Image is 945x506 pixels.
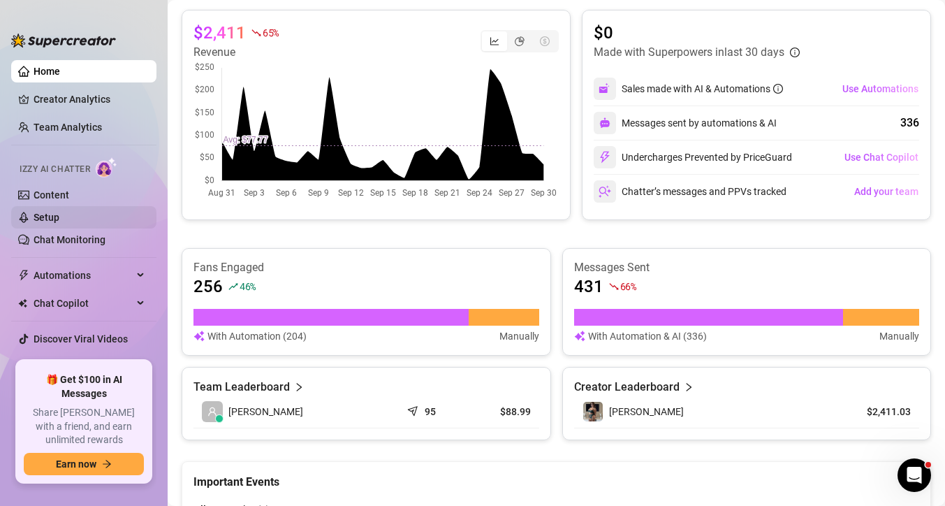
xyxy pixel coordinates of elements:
[583,402,603,421] img: Billie
[228,404,303,419] span: [PERSON_NAME]
[193,44,279,61] article: Revenue
[34,333,128,345] a: Discover Viral Videos
[478,405,531,419] article: $88.99
[34,212,59,223] a: Setup
[854,180,919,203] button: Add your team
[594,44,784,61] article: Made with Superpowers in last 30 days
[11,34,116,48] img: logo-BBDzfeDw.svg
[240,280,256,293] span: 46 %
[207,328,307,344] article: With Automation (204)
[193,275,223,298] article: 256
[622,81,783,96] div: Sales made with AI & Automations
[574,260,920,275] article: Messages Sent
[251,28,261,38] span: fall
[842,78,919,100] button: Use Automations
[844,146,919,168] button: Use Chat Copilot
[481,30,559,52] div: segmented control
[193,328,205,344] img: svg%3e
[609,406,684,417] span: [PERSON_NAME]
[193,379,290,396] article: Team Leaderboard
[56,458,96,470] span: Earn now
[599,185,611,198] img: svg%3e
[263,26,279,39] span: 65 %
[844,152,918,163] span: Use Chat Copilot
[228,282,238,291] span: rise
[294,379,304,396] span: right
[490,36,499,46] span: line-chart
[574,379,680,396] article: Creator Leaderboard
[842,83,918,94] span: Use Automations
[34,122,102,133] a: Team Analytics
[594,146,792,168] div: Undercharges Prevented by PriceGuard
[102,459,112,469] span: arrow-right
[879,328,919,344] article: Manually
[193,462,919,491] div: Important Events
[34,292,133,315] span: Chat Copilot
[425,405,436,419] article: 95
[34,88,145,110] a: Creator Analytics
[594,22,800,44] article: $0
[34,66,60,77] a: Home
[599,82,611,95] img: svg%3e
[773,84,783,94] span: info-circle
[407,403,421,417] span: send
[96,157,117,178] img: AI Chatter
[207,407,217,417] span: user
[790,48,800,57] span: info-circle
[193,22,246,44] article: $2,411
[620,280,636,293] span: 66 %
[599,151,611,164] img: svg%3e
[574,328,585,344] img: svg%3e
[898,458,931,492] iframe: Intercom live chat
[20,163,90,176] span: Izzy AI Chatter
[24,373,144,400] span: 🎁 Get $100 in AI Messages
[24,406,144,447] span: Share [PERSON_NAME] with a friend, and earn unlimited rewards
[34,189,69,201] a: Content
[193,260,539,275] article: Fans Engaged
[854,186,918,197] span: Add your team
[34,264,133,287] span: Automations
[540,36,550,46] span: dollar-circle
[18,270,29,281] span: thunderbolt
[599,117,610,129] img: svg%3e
[24,453,144,475] button: Earn nowarrow-right
[515,36,525,46] span: pie-chart
[594,112,777,134] div: Messages sent by automations & AI
[609,282,619,291] span: fall
[18,298,27,308] img: Chat Copilot
[847,405,911,419] article: $2,411.03
[499,328,539,344] article: Manually
[594,180,786,203] div: Chatter’s messages and PPVs tracked
[900,115,919,131] div: 336
[574,275,603,298] article: 431
[34,234,105,245] a: Chat Monitoring
[588,328,707,344] article: With Automation & AI (336)
[684,379,694,396] span: right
